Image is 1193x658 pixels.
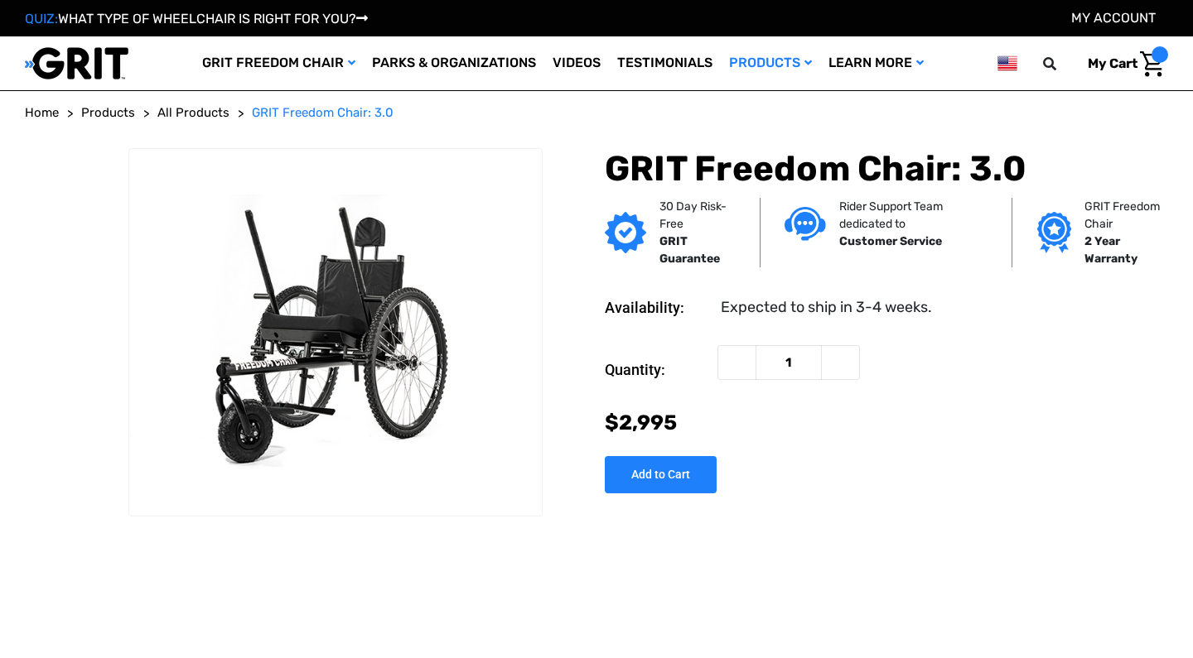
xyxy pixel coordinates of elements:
[25,46,128,80] img: GRIT All-Terrain Wheelchair and Mobility Equipment
[839,198,987,233] p: Rider Support Team dedicated to
[1084,234,1137,266] strong: 2 Year Warranty
[839,234,942,248] strong: Customer Service
[605,345,709,395] label: Quantity:
[1071,10,1156,26] a: Account
[1037,212,1071,253] img: Grit freedom
[609,36,721,90] a: Testimonials
[25,11,368,26] a: QUIZ:WHAT TYPE OF WHEELCHAIR IS RIGHT FOR YOU?
[1051,46,1075,81] input: Search
[605,148,1168,190] h1: GRIT Freedom Chair: 3.0
[252,103,394,122] a: GRIT Freedom Chair: 3.0
[25,105,59,120] span: Home
[605,296,709,319] dt: Availability:
[785,207,826,241] img: Customer service
[997,53,1017,74] img: us.png
[157,103,229,122] a: All Products
[364,36,544,90] a: Parks & Organizations
[1075,46,1168,81] a: Cart with 0 items
[252,105,394,120] span: GRIT Freedom Chair: 3.0
[25,11,58,26] span: QUIZ:
[1088,55,1137,71] span: My Cart
[157,105,229,120] span: All Products
[81,103,135,122] a: Products
[129,195,542,469] img: GRIT Freedom Chair: 3.0
[25,103,1168,122] nav: Breadcrumb
[544,36,609,90] a: Videos
[659,198,735,233] p: 30 Day Risk-Free
[1084,198,1174,233] p: GRIT Freedom Chair
[721,36,820,90] a: Products
[25,103,59,122] a: Home
[820,36,932,90] a: Learn More
[721,296,932,319] dd: Expected to ship in 3-4 weeks.
[194,36,364,90] a: GRIT Freedom Chair
[659,234,720,266] strong: GRIT Guarantee
[605,212,646,253] img: GRIT Guarantee
[605,411,677,435] span: $2,995
[1140,51,1164,77] img: Cart
[605,456,717,493] input: Add to Cart
[81,105,135,120] span: Products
